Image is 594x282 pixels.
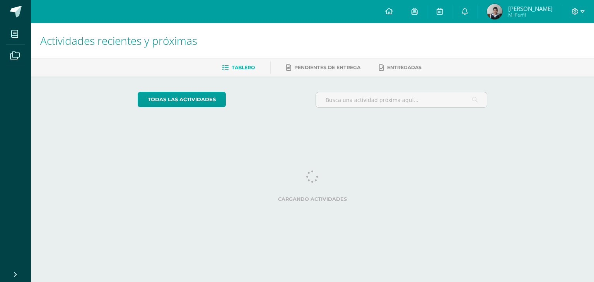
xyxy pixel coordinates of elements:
[379,61,422,74] a: Entregadas
[286,61,360,74] a: Pendientes de entrega
[508,5,553,12] span: [PERSON_NAME]
[387,65,422,70] span: Entregadas
[294,65,360,70] span: Pendientes de entrega
[40,33,197,48] span: Actividades recientes y próximas
[138,92,226,107] a: todas las Actividades
[508,12,553,18] span: Mi Perfil
[232,65,255,70] span: Tablero
[487,4,502,19] img: bf70ca971dc0ca02eddfb4c484d0cd73.png
[138,196,488,202] label: Cargando actividades
[316,92,487,107] input: Busca una actividad próxima aquí...
[222,61,255,74] a: Tablero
